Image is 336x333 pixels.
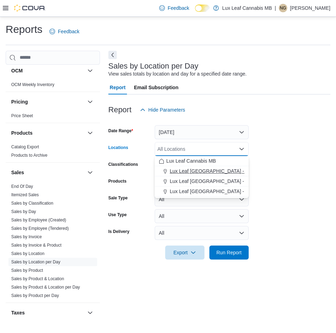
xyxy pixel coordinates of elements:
h3: Taxes [11,309,25,316]
button: [DATE] [155,125,249,139]
span: Sales by Product & Location [11,276,64,282]
span: Export [169,246,200,260]
button: Products [86,129,94,137]
button: Lux Leaf [GEOGRAPHIC_DATA] - [GEOGRAPHIC_DATA] [155,166,249,176]
button: Taxes [11,309,85,316]
button: Lux Leaf Cannabis MB [155,156,249,166]
button: Lux Leaf [GEOGRAPHIC_DATA] - [GEOGRAPHIC_DATA][PERSON_NAME] [155,186,249,197]
a: End Of Day [11,184,33,189]
span: Report [110,80,126,94]
a: Sales by Location [11,251,45,256]
button: Run Report [209,246,249,260]
span: NG [280,4,286,12]
label: Classifications [108,162,138,167]
span: Sales by Invoice [11,234,42,240]
button: Pricing [11,98,85,105]
div: Pricing [6,112,100,123]
a: Sales by Invoice [11,234,42,239]
span: Sales by Day [11,209,36,214]
span: Sales by Product per Day [11,293,59,298]
a: Sales by Product & Location per Day [11,285,80,290]
a: Sales by Employee (Created) [11,218,66,222]
h3: Sales by Location per Day [108,62,199,70]
span: Catalog Export [11,144,39,150]
h3: Report [108,106,132,114]
button: Taxes [86,309,94,317]
a: Sales by Product [11,268,43,273]
p: | [275,4,276,12]
span: Feedback [58,28,79,35]
span: Feedback [168,5,189,12]
span: Run Report [216,249,242,256]
h3: Pricing [11,98,28,105]
button: All [155,209,249,223]
h1: Reports [6,22,42,36]
p: Lux Leaf Cannabis MB [222,4,272,12]
button: Sales [86,168,94,177]
a: Catalog Export [11,144,39,149]
h3: OCM [11,67,23,74]
a: Sales by Location per Day [11,260,60,264]
label: Date Range [108,128,133,134]
button: All [155,192,249,206]
div: Choose from the following options [155,156,249,197]
a: Sales by Product per Day [11,293,59,298]
button: OCM [86,66,94,75]
button: Sales [11,169,85,176]
a: Itemized Sales [11,192,39,197]
a: Feedback [47,24,82,38]
span: Email Subscription [134,80,179,94]
a: Feedback [156,1,192,15]
button: Export [165,246,204,260]
div: Sales [6,182,100,303]
a: Price Sheet [11,113,33,118]
label: Use Type [108,212,127,218]
span: Price Sheet [11,113,33,119]
span: Sales by Product [11,268,43,273]
a: OCM Weekly Inventory [11,82,54,87]
div: Nicole Gorvichuk [279,4,287,12]
p: [PERSON_NAME] [290,4,330,12]
a: Products to Archive [11,153,47,158]
span: OCM Weekly Inventory [11,82,54,87]
span: Sales by Employee (Tendered) [11,226,69,231]
span: Sales by Location [11,251,45,256]
a: Sales by Classification [11,201,53,206]
label: Is Delivery [108,229,129,234]
button: Lux Leaf [GEOGRAPHIC_DATA] - [GEOGRAPHIC_DATA] [155,176,249,186]
button: OCM [11,67,85,74]
span: Lux Leaf [GEOGRAPHIC_DATA] - [GEOGRAPHIC_DATA] [170,168,297,175]
a: Sales by Product & Location [11,276,64,281]
label: Locations [108,145,128,150]
button: Next [108,51,117,59]
h3: Products [11,129,33,136]
span: Hide Parameters [148,106,185,113]
button: Pricing [86,98,94,106]
img: Cova [14,5,46,12]
button: Products [11,129,85,136]
h3: Sales [11,169,24,176]
span: Lux Leaf Cannabis MB [166,157,216,164]
span: Lux Leaf [GEOGRAPHIC_DATA] - [GEOGRAPHIC_DATA] [170,178,297,185]
button: Hide Parameters [137,103,188,117]
a: Sales by Day [11,209,36,214]
div: View sales totals by location and day for a specified date range. [108,70,247,78]
button: All [155,226,249,240]
input: Dark Mode [195,5,210,12]
a: Sales by Employee (Tendered) [11,226,69,231]
label: Products [108,178,127,184]
div: Products [6,143,100,162]
a: Sales by Invoice & Product [11,243,61,248]
label: Sale Type [108,195,128,201]
span: End Of Day [11,184,33,189]
div: OCM [6,80,100,92]
span: Itemized Sales [11,192,39,198]
button: Close list of options [239,146,244,152]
